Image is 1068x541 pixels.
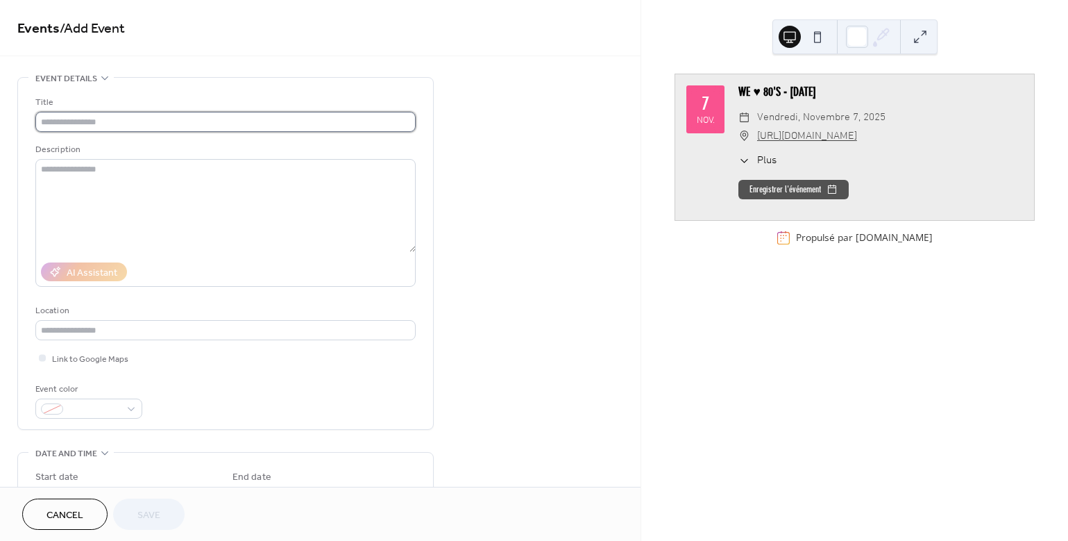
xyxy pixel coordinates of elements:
[232,470,271,485] div: End date
[856,231,933,244] a: [DOMAIN_NAME]
[17,15,60,42] a: Events
[35,95,413,110] div: Title
[738,127,751,145] div: ​
[738,83,1023,101] div: WE ♥ 80'S - [DATE]
[35,142,413,157] div: Description
[35,470,78,485] div: Start date
[738,153,751,169] div: ​
[35,303,413,318] div: Location
[52,352,128,367] span: Link to Google Maps
[697,116,715,126] div: nov.
[60,15,125,42] span: / Add Event
[738,153,776,169] button: ​Plus
[738,108,751,126] div: ​
[796,231,933,244] div: Propulsé par
[757,108,885,126] span: vendredi, novembre 7, 2025
[757,127,857,145] a: [URL][DOMAIN_NAME]
[35,382,139,397] div: Event color
[22,499,108,530] button: Cancel
[738,180,849,199] button: Enregistrer l'événement
[702,94,709,113] div: 7
[35,72,97,86] span: Event details
[757,153,777,169] span: Plus
[46,508,83,523] span: Cancel
[35,447,97,461] span: Date and time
